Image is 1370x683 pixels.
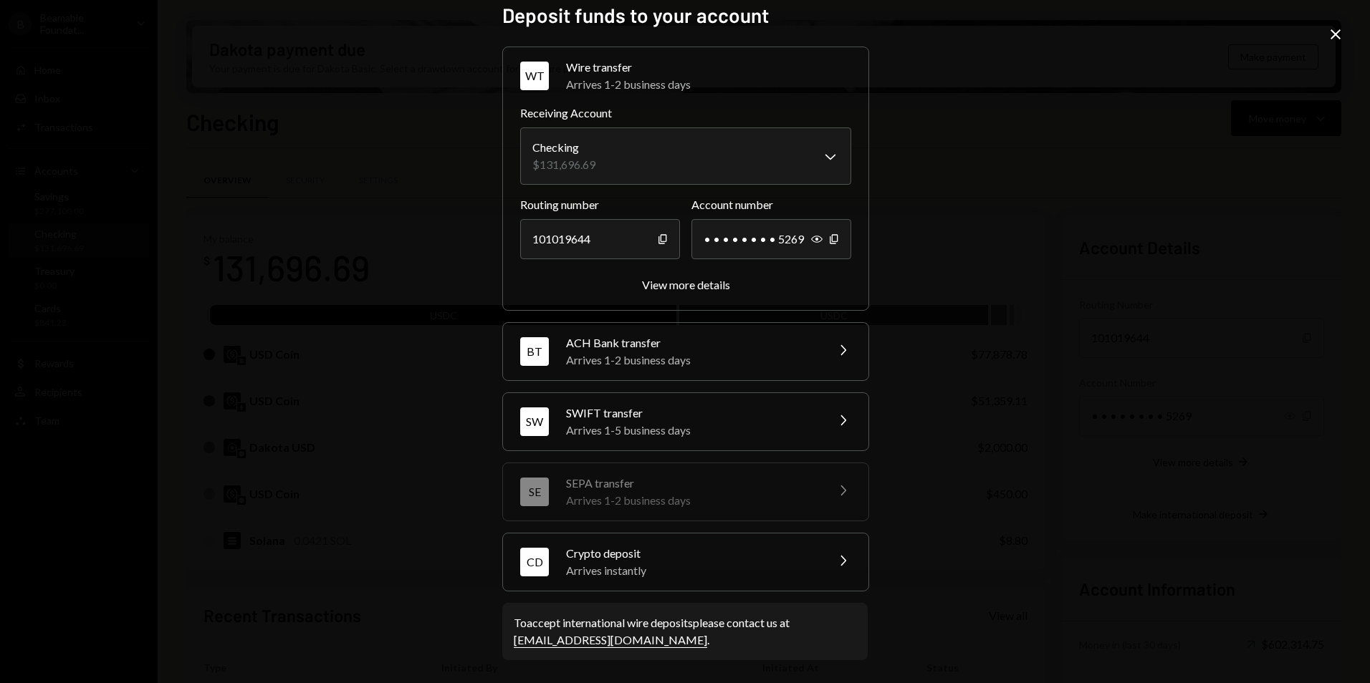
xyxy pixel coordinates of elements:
div: Wire transfer [566,59,851,76]
button: View more details [642,278,730,293]
div: WT [520,62,549,90]
button: WTWire transferArrives 1-2 business days [503,47,868,105]
button: Receiving Account [520,127,851,185]
div: View more details [642,278,730,291]
div: • • • • • • • • 5269 [691,219,851,259]
button: BTACH Bank transferArrives 1-2 business days [503,323,868,380]
div: SEPA transfer [566,475,817,492]
button: CDCrypto depositArrives instantly [503,533,868,591]
div: ACH Bank transfer [566,334,817,352]
label: Routing number [520,196,680,213]
div: Arrives 1-2 business days [566,76,851,93]
div: Arrives 1-5 business days [566,422,817,439]
div: SWIFT transfer [566,405,817,422]
button: SESEPA transferArrives 1-2 business days [503,463,868,520]
div: 101019644 [520,219,680,259]
div: Arrives 1-2 business days [566,352,817,369]
a: [EMAIL_ADDRESS][DOMAIN_NAME] [514,633,707,648]
div: BT [520,337,549,366]
h2: Deposit funds to your account [502,1,868,29]
div: SW [520,407,549,436]
label: Receiving Account [520,105,851,122]
div: To accept international wire deposits please contact us at . [514,614,856,649]
button: SWSWIFT transferArrives 1-5 business days [503,393,868,450]
div: CD [520,548,549,576]
div: SE [520,478,549,506]
div: WTWire transferArrives 1-2 business days [520,105,851,293]
div: Crypto deposit [566,545,817,562]
label: Account number [691,196,851,213]
div: Arrives instantly [566,562,817,579]
div: Arrives 1-2 business days [566,492,817,509]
